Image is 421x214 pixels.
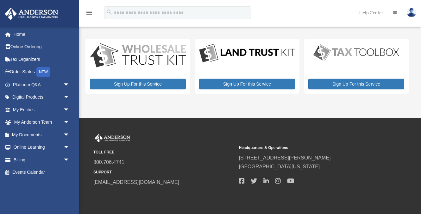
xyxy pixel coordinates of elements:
[407,8,416,17] img: User Pic
[63,153,76,166] span: arrow_drop_down
[93,134,131,142] img: Anderson Advisors Platinum Portal
[85,11,93,16] a: menu
[4,28,79,41] a: Home
[93,149,235,156] small: TOLL FREE
[199,79,295,89] a: Sign Up For this Service
[93,159,124,165] a: 800.706.4741
[239,155,331,160] a: [STREET_ADDRESS][PERSON_NAME]
[4,166,79,179] a: Events Calendar
[239,145,380,151] small: Headquarters & Operations
[63,78,76,91] span: arrow_drop_down
[4,141,79,154] a: Online Learningarrow_drop_down
[63,116,76,129] span: arrow_drop_down
[4,66,79,79] a: Order StatusNEW
[63,141,76,154] span: arrow_drop_down
[4,41,79,53] a: Online Ordering
[85,9,93,16] i: menu
[90,79,186,89] a: Sign Up For this Service
[63,103,76,116] span: arrow_drop_down
[4,91,76,104] a: Digital Productsarrow_drop_down
[199,43,295,64] img: LandTrust_lgo-1.jpg
[4,53,79,66] a: Tax Organizers
[3,8,60,20] img: Anderson Advisors Platinum Portal
[4,153,79,166] a: Billingarrow_drop_down
[4,103,79,116] a: My Entitiesarrow_drop_down
[90,43,186,68] img: WS-Trust-Kit-lgo-1.jpg
[308,43,404,62] img: taxtoolbox_new-1.webp
[36,67,50,77] div: NEW
[93,179,179,185] a: [EMAIL_ADDRESS][DOMAIN_NAME]
[308,79,404,89] a: Sign Up For this Service
[63,128,76,141] span: arrow_drop_down
[4,128,79,141] a: My Documentsarrow_drop_down
[63,91,76,104] span: arrow_drop_down
[93,169,235,176] small: SUPPORT
[4,116,79,129] a: My Anderson Teamarrow_drop_down
[106,9,113,16] i: search
[4,78,79,91] a: Platinum Q&Aarrow_drop_down
[239,164,320,169] a: [GEOGRAPHIC_DATA][US_STATE]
